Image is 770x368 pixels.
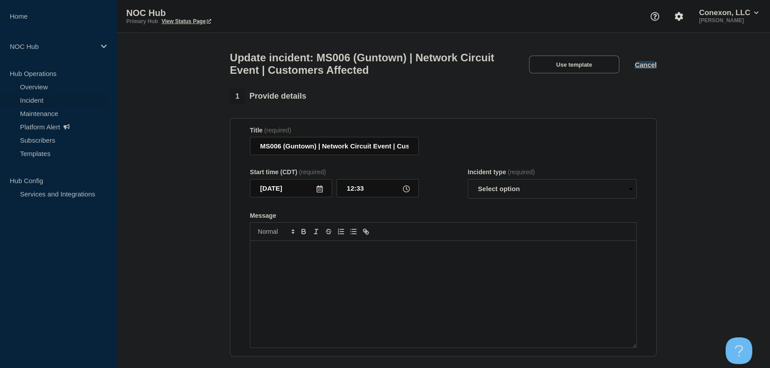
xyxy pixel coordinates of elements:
button: Toggle strikethrough text [322,226,335,237]
button: Toggle link [360,226,372,237]
div: Incident type [468,168,637,176]
p: [PERSON_NAME] [697,17,760,24]
button: Support [646,7,664,26]
span: (required) [299,168,326,176]
span: 1 [230,89,245,104]
h1: Update incident: MS006 (Guntown) | Network Circuit Event | Customers Affected [230,52,513,76]
div: Message [250,212,637,219]
input: Title [250,137,419,155]
button: Account settings [670,7,688,26]
button: Toggle ordered list [335,226,347,237]
select: Incident type [468,179,637,199]
div: Start time (CDT) [250,168,419,176]
input: HH:MM [337,179,419,197]
p: NOC Hub [126,8,304,18]
span: (required) [264,127,291,134]
button: Use template [529,56,619,73]
p: NOC Hub [10,43,95,50]
input: YYYY-MM-DD [250,179,332,197]
button: Toggle bulleted list [347,226,360,237]
iframe: Help Scout Beacon - Open [726,337,752,364]
div: Message [250,241,636,348]
button: Cancel [635,61,657,68]
div: Title [250,127,419,134]
button: Toggle italic text [310,226,322,237]
p: Primary Hub [126,18,158,24]
button: Toggle bold text [297,226,310,237]
span: (required) [508,168,535,176]
button: Conexon, LLC [697,8,760,17]
span: Font size [254,226,297,237]
div: Provide details [230,89,306,104]
a: View Status Page [161,18,211,24]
